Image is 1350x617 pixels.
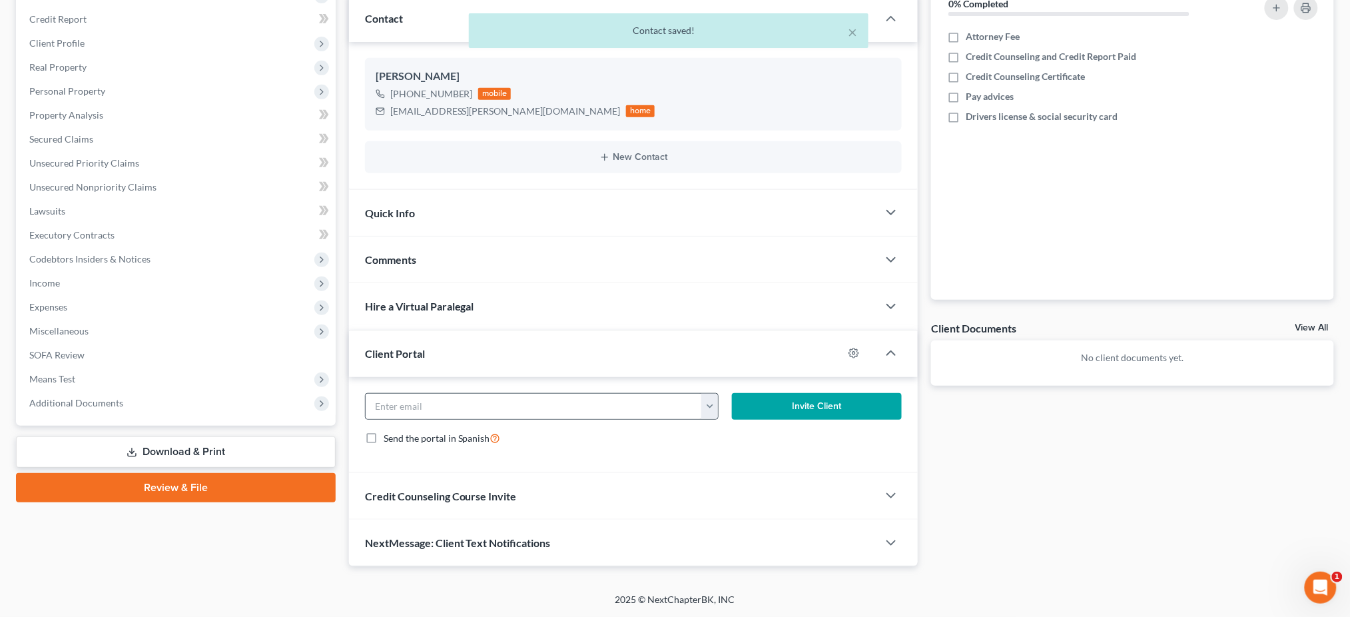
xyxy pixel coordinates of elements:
span: Credit Counseling and Credit Report Paid [966,50,1136,63]
span: Codebtors Insiders & Notices [29,253,151,265]
span: Unsecured Nonpriority Claims [29,181,157,193]
a: Lawsuits [19,199,336,223]
span: Send the portal in Spanish [384,432,490,444]
span: 1 [1332,572,1343,582]
a: SOFA Review [19,343,336,367]
div: home [626,105,655,117]
span: Contact [365,12,403,25]
a: Unsecured Priority Claims [19,151,336,175]
span: Quick Info [365,207,415,219]
button: Invite Client [732,393,902,420]
span: Means Test [29,373,75,384]
div: Contact saved! [480,24,858,37]
span: Property Analysis [29,109,103,121]
div: [EMAIL_ADDRESS][PERSON_NAME][DOMAIN_NAME] [390,105,621,118]
span: Unsecured Priority Claims [29,157,139,169]
span: Executory Contracts [29,229,115,241]
div: [PHONE_NUMBER] [390,87,473,101]
a: Review & File [16,473,336,502]
span: Expenses [29,301,67,312]
span: Credit Counseling Course Invite [365,490,517,502]
p: No client documents yet. [942,351,1323,364]
iframe: Intercom live chat [1305,572,1337,604]
span: NextMessage: Client Text Notifications [365,536,551,549]
a: View All [1295,323,1329,332]
span: Comments [365,253,416,266]
span: SOFA Review [29,349,85,360]
span: Income [29,277,60,289]
span: Personal Property [29,85,105,97]
span: Credit Counseling Certificate [966,70,1085,83]
span: Lawsuits [29,205,65,217]
span: Pay advices [966,90,1014,103]
button: × [848,24,858,40]
span: Hire a Virtual Paralegal [365,300,474,312]
a: Download & Print [16,436,336,468]
a: Property Analysis [19,103,336,127]
a: Secured Claims [19,127,336,151]
div: 2025 © NextChapterBK, INC [296,593,1055,617]
span: Additional Documents [29,397,123,408]
span: Real Property [29,61,87,73]
span: Client Portal [365,347,425,360]
div: [PERSON_NAME] [376,69,892,85]
a: Executory Contracts [19,223,336,247]
span: Drivers license & social security card [966,110,1118,123]
span: Secured Claims [29,133,93,145]
span: Miscellaneous [29,325,89,336]
button: New Contact [376,152,892,163]
a: Credit Report [19,7,336,31]
a: Unsecured Nonpriority Claims [19,175,336,199]
div: mobile [478,88,511,100]
div: Client Documents [931,321,1016,335]
input: Enter email [366,394,702,419]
